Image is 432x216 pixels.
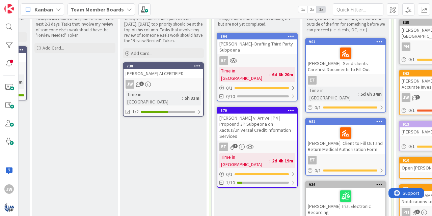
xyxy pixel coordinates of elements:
div: 0/1 [306,103,385,112]
div: 981[PERSON_NAME]: Client to Fill Out and Return Medical Authorization Form [306,119,385,154]
span: 2x [307,6,317,13]
div: ET [217,56,297,65]
p: Tasks/Deliverables that I plan to start [DATE]. [DATE] top priority should be at the top of this ... [124,16,202,43]
div: ET [308,156,317,164]
div: 981 [306,119,385,125]
p: Tasks/Deliverables that I plan to start in the next 2-3 days. Tasks that involve my review of som... [36,16,114,38]
div: 981 [309,119,385,124]
img: avatar [4,203,14,212]
b: Team Member Boards [71,6,124,13]
p: Things where we are waiting on someone outside of the firm for something before we can proceed (i... [306,16,385,33]
div: ET [217,143,297,151]
div: ET [308,76,317,85]
div: [PERSON_NAME] v. Arrive | P4 | Propound 3P Subpeona on Xactus/Universal Credit Information Services [217,114,297,141]
span: 1 [233,144,238,148]
div: [PERSON_NAME]- Drafting Third Party Subpoena [217,39,297,54]
div: 901 [306,39,385,45]
div: 0/1 [217,84,297,92]
div: JW [4,184,14,194]
span: Add Card... [131,50,153,56]
div: [PERSON_NAME] AI CERTIFIED [124,69,203,78]
span: Add Card... [43,45,64,51]
div: 738 [124,63,203,69]
div: 0/1 [217,170,297,179]
span: 0 / 1 [408,107,415,114]
span: 1/2 [132,108,139,115]
div: 6d 6h 20m [270,71,295,78]
div: Time in [GEOGRAPHIC_DATA] [126,91,182,105]
div: ET [306,156,385,164]
span: 1/10 [226,179,235,186]
input: Quick Filter... [333,3,383,16]
span: 0 / 1 [408,56,415,63]
span: 0 / 1 [226,171,233,178]
div: PH [402,42,410,51]
div: 936 [306,182,385,188]
div: [PERSON_NAME]- Send clients Carefirst Documents to Fill Out [306,45,385,74]
span: : [358,90,359,98]
div: 870 [220,108,297,113]
div: ET [219,143,228,151]
span: Kanban [34,5,53,13]
span: 0/10 [226,93,235,100]
div: Time in [GEOGRAPHIC_DATA] [308,87,358,101]
div: 738 [127,64,203,68]
div: 864 [220,34,297,39]
div: 864 [217,33,297,39]
div: 2d 4h 19m [270,157,295,164]
p: Things that we have started working on but are not yet completed. [218,16,296,27]
span: Support [14,1,31,9]
div: Time in [GEOGRAPHIC_DATA] [219,153,269,168]
div: JW [126,80,134,89]
div: ET [219,56,228,65]
div: 870 [217,107,297,114]
span: : [182,94,183,102]
span: 0 / 1 [226,85,233,92]
div: JW [124,80,203,89]
div: 901 [309,39,385,44]
div: 936 [309,182,385,187]
span: 1 [139,82,144,86]
img: Visit kanbanzone.com [4,4,14,13]
div: 0/1 [306,166,385,175]
span: 0 / 1 [408,143,415,150]
span: : [269,71,270,78]
div: 738[PERSON_NAME] AI CERTIFIED [124,63,203,78]
div: 864[PERSON_NAME]- Drafting Third Party Subpoena [217,33,297,54]
div: 5d 6h 34m [359,90,383,98]
div: Time in [GEOGRAPHIC_DATA] [219,67,269,82]
span: 3x [317,6,326,13]
span: 1 [415,210,420,214]
div: 870[PERSON_NAME] v. Arrive | P4 | Propound 3P Subpeona on Xactus/Universal Credit Information Ser... [217,107,297,141]
span: 1 [415,95,420,99]
span: 1x [298,6,307,13]
span: 0 / 1 [315,167,321,174]
span: 0 / 1 [315,104,321,111]
span: : [269,157,270,164]
div: 901[PERSON_NAME]- Send clients Carefirst Documents to Fill Out [306,39,385,74]
div: JW [402,93,410,102]
div: ET [306,76,385,85]
div: 5h 33m [183,94,201,102]
div: [PERSON_NAME]: Client to Fill Out and Return Medical Authorization Form [306,125,385,154]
